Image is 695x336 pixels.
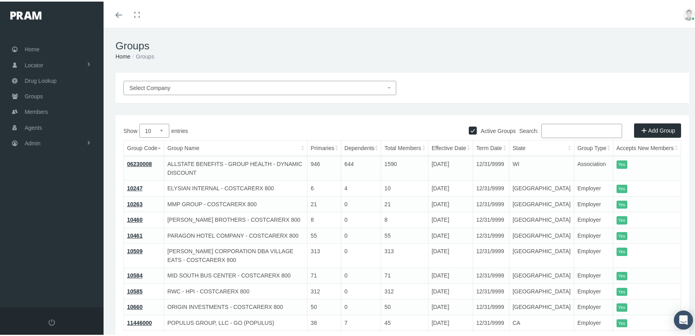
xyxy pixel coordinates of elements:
[473,226,509,242] td: 12/31/9999
[574,266,613,282] td: Employer
[574,242,613,266] td: Employer
[164,282,307,298] td: RWC - HPI - COSTCARERX 800
[473,179,509,195] td: 12/31/9999
[617,286,627,295] itemstyle: Yes
[473,154,509,179] td: 12/31/9999
[341,211,381,227] td: 0
[130,51,154,59] li: Groups
[613,139,681,155] th: Accepts New Members: activate to sort column ascending
[509,282,574,298] td: [GEOGRAPHIC_DATA]
[123,122,402,136] label: Show entries
[341,179,381,195] td: 4
[341,195,381,211] td: 0
[127,159,152,166] a: 06230008
[341,242,381,266] td: 0
[307,282,341,298] td: 312
[25,56,43,71] span: Locator
[509,242,574,266] td: [GEOGRAPHIC_DATA]
[683,7,695,19] img: user-placeholder.jpg
[574,195,613,211] td: Employer
[574,313,613,329] td: Employer
[307,298,341,314] td: 50
[473,139,509,155] th: Term Date: activate to sort column ascending
[428,139,473,155] th: Effective Date: activate to sort column ascending
[428,282,473,298] td: [DATE]
[341,282,381,298] td: 0
[381,154,428,179] td: 1590
[381,226,428,242] td: 55
[164,211,307,227] td: [PERSON_NAME] BROTHERS - COSTCARERX 800
[164,313,307,329] td: POPULUS GROUP, LLC - GO (POPULUS)
[574,298,613,314] td: Employer
[473,195,509,211] td: 12/31/9999
[129,83,170,90] span: Select Company
[509,179,574,195] td: [GEOGRAPHIC_DATA]
[116,38,689,51] h1: Groups
[164,195,307,211] td: MMP GROUP - COSTCARERX 800
[164,298,307,314] td: ORIGIN INVESTMENTS - COSTCARERX 800
[10,10,41,18] img: PRAM_20_x_78.png
[617,159,627,167] itemstyle: Yes
[473,282,509,298] td: 12/31/9999
[25,103,48,118] span: Members
[428,298,473,314] td: [DATE]
[307,139,341,155] th: Primaries: activate to sort column ascending
[541,122,622,137] input: Search:
[139,122,169,136] select: Showentries
[127,215,143,221] a: 10460
[428,242,473,266] td: [DATE]
[617,318,627,326] itemstyle: Yes
[477,125,516,134] label: Active Groups
[509,266,574,282] td: [GEOGRAPHIC_DATA]
[574,211,613,227] td: Employer
[381,242,428,266] td: 313
[617,231,627,239] itemstyle: Yes
[341,139,381,155] th: Dependents: activate to sort column ascending
[341,154,381,179] td: 644
[25,134,41,149] span: Admin
[127,231,143,237] a: 10461
[473,313,509,329] td: 12/31/9999
[124,139,164,155] th: Group Code: activate to sort column descending
[473,298,509,314] td: 12/31/9999
[381,282,428,298] td: 312
[127,302,143,309] a: 10660
[164,226,307,242] td: PARAGON HOTEL COMPANY - COSTCARERX 800
[473,266,509,282] td: 12/31/9999
[341,226,381,242] td: 0
[25,40,39,55] span: Home
[574,226,613,242] td: Employer
[116,52,130,58] a: Home
[307,211,341,227] td: 8
[617,302,627,310] itemstyle: Yes
[127,184,143,190] a: 10247
[428,154,473,179] td: [DATE]
[381,266,428,282] td: 71
[127,199,143,206] a: 10263
[25,119,42,134] span: Agents
[164,179,307,195] td: ELYSIAN INTERNAL - COSTCARERX 800
[428,226,473,242] td: [DATE]
[473,211,509,227] td: 12/31/9999
[509,226,574,242] td: [GEOGRAPHIC_DATA]
[617,215,627,223] itemstyle: Yes
[509,211,574,227] td: [GEOGRAPHIC_DATA]
[164,242,307,266] td: [PERSON_NAME] CORPORATION DBA VILLAGE EATS - COSTCARERX 800
[381,139,428,155] th: Total Members: activate to sort column ascending
[164,266,307,282] td: MID SOUTH BUS CENTER - COSTCARERX 800
[509,313,574,329] td: CA
[428,313,473,329] td: [DATE]
[509,154,574,179] td: WI
[428,266,473,282] td: [DATE]
[164,154,307,179] td: ALLSTATE BENEFITS - GROUP HEALTH - DYNAMIC DISCOUNT
[164,139,307,155] th: Group Name: activate to sort column ascending
[127,287,143,293] a: 10585
[307,242,341,266] td: 313
[428,211,473,227] td: [DATE]
[307,266,341,282] td: 71
[574,154,613,179] td: Association
[574,179,613,195] td: Employer
[381,313,428,329] td: 45
[509,195,574,211] td: [GEOGRAPHIC_DATA]
[341,266,381,282] td: 0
